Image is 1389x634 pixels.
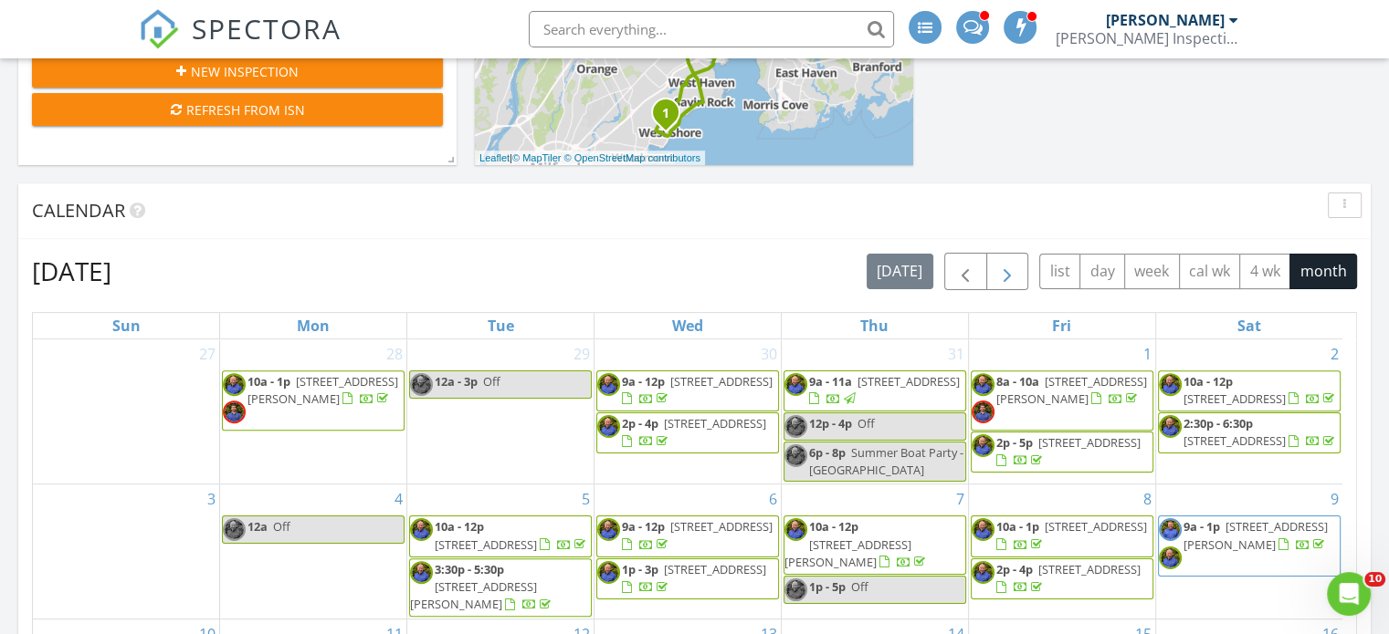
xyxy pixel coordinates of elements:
div: Schaefer Inspection Service [1056,29,1238,47]
button: New Inspection [32,55,443,88]
a: Go to August 2, 2025 [1327,339,1342,369]
img: may_2025.jpg [784,518,807,541]
a: Sunday [109,313,144,338]
a: Saturday [1234,313,1265,338]
span: 1p - 3p [622,561,658,577]
span: 10a - 12p [435,518,484,535]
img: The Best Home Inspection Software - Spectora [139,9,179,49]
td: Go to August 1, 2025 [968,339,1155,484]
a: 2p - 4p [STREET_ADDRESS] [971,558,1153,599]
a: 2p - 4p [STREET_ADDRESS] [596,412,779,453]
span: [STREET_ADDRESS][PERSON_NAME] [410,578,537,612]
span: 10a - 1p [996,518,1039,535]
span: 10 [1364,572,1385,587]
span: 12a [247,518,268,535]
span: Summer Boat Party - [GEOGRAPHIC_DATA] [809,444,963,478]
a: 10a - 1p [STREET_ADDRESS] [971,515,1153,556]
a: 10a - 12p [STREET_ADDRESS][PERSON_NAME] [784,518,929,569]
a: 2:30p - 6:30p [STREET_ADDRESS] [1158,412,1341,453]
button: list [1039,254,1080,289]
input: Search everything... [529,11,894,47]
img: may_2025.jpg [784,444,807,467]
a: 9a - 12p [STREET_ADDRESS] [596,370,779,411]
img: may_2025.jpg [784,415,807,438]
span: 6p - 8p [809,444,846,461]
td: Go to August 4, 2025 [220,484,407,619]
img: may_2025.jpg [223,373,246,396]
img: may_2025.jpg [784,373,807,396]
a: Go to July 30, 2025 [757,339,781,369]
a: 2p - 5p [STREET_ADDRESS] [971,431,1153,473]
a: Wednesday [668,313,707,338]
button: [DATE] [867,254,933,289]
span: 2p - 4p [622,415,658,431]
a: 10a - 1p [STREET_ADDRESS] [996,518,1147,552]
td: Go to July 27, 2025 [33,339,220,484]
span: Calendar [32,198,125,223]
i: 1 [662,108,669,120]
td: Go to August 5, 2025 [407,484,595,619]
button: day [1079,254,1125,289]
span: 10a - 12p [1184,373,1233,390]
img: may_2025.jpg [1159,373,1182,396]
a: Friday [1048,313,1075,338]
a: © MapTiler [512,152,562,163]
a: 3:30p - 5:30p [STREET_ADDRESS][PERSON_NAME] [409,558,592,618]
a: Go to July 28, 2025 [383,339,406,369]
a: 2p - 4p [STREET_ADDRESS] [622,415,766,449]
a: 10a - 12p [STREET_ADDRESS] [435,518,589,552]
img: may_2025.jpg [1159,546,1182,569]
span: 12a - 3p [435,373,478,390]
span: [STREET_ADDRESS] [1184,390,1286,407]
img: gavin.jpg [972,400,994,423]
a: SPECTORA [139,25,342,63]
a: 8a - 10a [STREET_ADDRESS][PERSON_NAME] [996,373,1147,407]
button: Next month [986,253,1029,290]
img: may_2025.jpg [784,578,807,601]
span: [STREET_ADDRESS] [664,561,766,577]
a: Go to July 29, 2025 [570,339,594,369]
span: 2p - 4p [996,561,1033,577]
span: 9a - 11a [809,373,852,390]
div: Refresh from ISN [47,100,428,120]
img: may_2025.jpg [972,373,994,396]
span: [STREET_ADDRESS] [1184,432,1286,449]
span: 10a - 12p [809,518,858,535]
a: 10a - 12p [STREET_ADDRESS] [1158,370,1341,411]
img: may_2025.jpg [1159,518,1182,541]
span: SPECTORA [192,9,342,47]
span: [STREET_ADDRESS] [1038,561,1141,577]
td: Go to August 9, 2025 [1155,484,1342,619]
img: may_2025.jpg [597,561,620,584]
a: Go to August 3, 2025 [204,484,219,514]
td: Go to August 2, 2025 [1155,339,1342,484]
span: Off [483,373,500,390]
span: [STREET_ADDRESS][PERSON_NAME] [784,536,911,570]
span: [STREET_ADDRESS][PERSON_NAME] [1184,518,1328,552]
img: may_2025.jpg [1159,415,1182,438]
a: 9a - 1p [STREET_ADDRESS][PERSON_NAME] [1158,515,1341,576]
a: Tuesday [484,313,518,338]
a: 9a - 12p [STREET_ADDRESS] [596,515,779,556]
span: [STREET_ADDRESS] [435,536,537,553]
img: may_2025.jpg [972,561,994,584]
span: 9a - 1p [1184,518,1220,535]
img: may_2025.jpg [972,434,994,457]
img: may_2025.jpg [410,518,433,541]
a: 10a - 12p [STREET_ADDRESS][PERSON_NAME] [784,515,966,575]
a: Go to August 6, 2025 [765,484,781,514]
button: Refresh from ISN [32,93,443,126]
a: Go to August 7, 2025 [952,484,968,514]
button: week [1124,254,1180,289]
img: may_2025.jpg [597,518,620,541]
a: 9a - 11a [STREET_ADDRESS] [784,370,966,411]
span: Off [858,415,875,431]
a: 9a - 12p [STREET_ADDRESS] [622,373,773,407]
td: Go to August 7, 2025 [781,484,968,619]
button: month [1289,254,1357,289]
span: [STREET_ADDRESS] [670,518,773,535]
button: 4 wk [1239,254,1290,289]
a: 2p - 5p [STREET_ADDRESS] [996,434,1141,468]
a: Leaflet [479,152,510,163]
div: 65 Linwood St, West Haven, CT 06516 [666,112,677,123]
